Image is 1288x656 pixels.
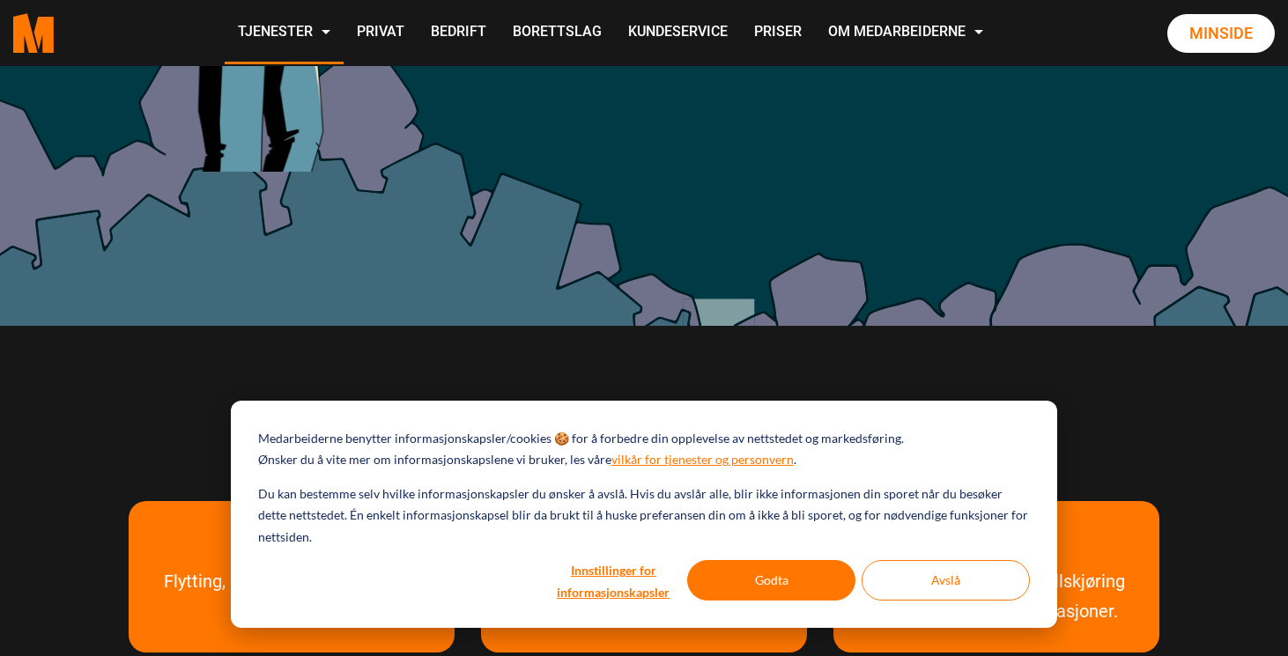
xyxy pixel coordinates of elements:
[815,2,996,64] a: Om Medarbeiderne
[741,2,815,64] a: Priser
[258,483,1030,549] p: Du kan bestemme selv hvilke informasjonskapsler du ønsker å avslå. Hvis du avslår alle, blir ikke...
[615,2,741,64] a: Kundeservice
[611,449,794,471] a: vilkår for tjenester og personvern
[129,566,455,652] a: Flytting, rydding og avfallskjøring for private.
[258,449,796,471] p: Ønsker du å vite mer om informasjonskapslene vi bruker, les våre .
[418,2,500,64] a: Bedrift
[1167,14,1275,53] a: Minside
[545,560,681,601] button: Innstillinger for informasjonskapsler
[129,401,1159,448] h2: Kontakt
[500,2,615,64] a: Borettslag
[225,2,344,64] a: Tjenester
[862,560,1030,601] button: Avslå
[344,2,418,64] a: Privat
[258,428,904,450] p: Medarbeiderne benytter informasjonskapsler/cookies 🍪 for å forbedre din opplevelse av nettstedet ...
[231,401,1057,628] div: Cookie banner
[687,560,855,601] button: Godta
